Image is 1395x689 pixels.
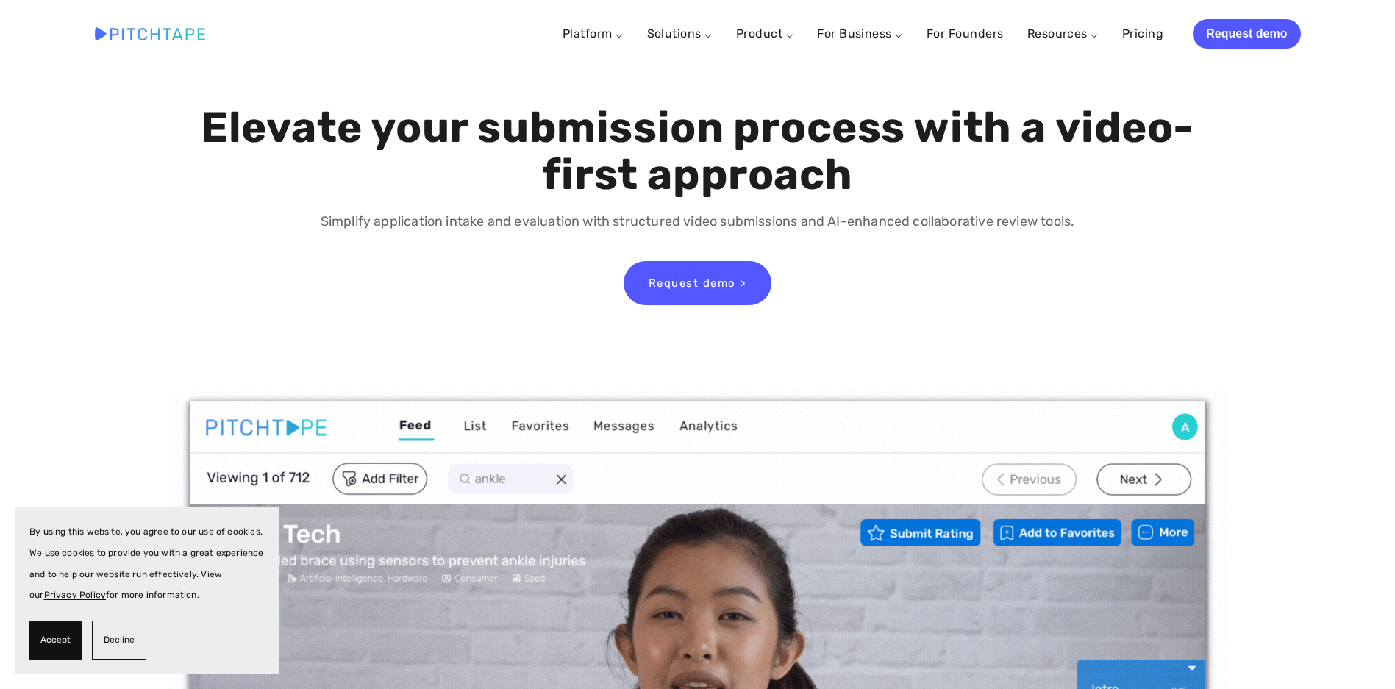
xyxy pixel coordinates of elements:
img: Pitchtape | Video Submission Management Software [95,27,205,40]
a: Solutions ⌵ [647,26,713,40]
a: Resources ⌵ [1027,26,1099,40]
a: Product ⌵ [736,26,793,40]
a: Privacy Policy [44,590,107,600]
a: For Business ⌵ [817,26,903,40]
section: Cookie banner [15,507,279,674]
a: Request demo [1193,19,1300,49]
p: By using this website, you agree to our use of cookies. We use cookies to provide you with a grea... [29,521,265,606]
a: Request demo > [624,261,771,305]
a: Pricing [1122,21,1163,47]
button: Decline [92,621,146,660]
span: Decline [104,629,135,651]
span: Accept [40,629,71,651]
a: Platform ⌵ [563,26,624,40]
h1: Elevate your submission process with a video-first approach [197,104,1198,199]
p: Simplify application intake and evaluation with structured video submissions and AI-enhanced coll... [197,211,1198,232]
button: Accept [29,621,82,660]
a: For Founders [927,21,1004,47]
